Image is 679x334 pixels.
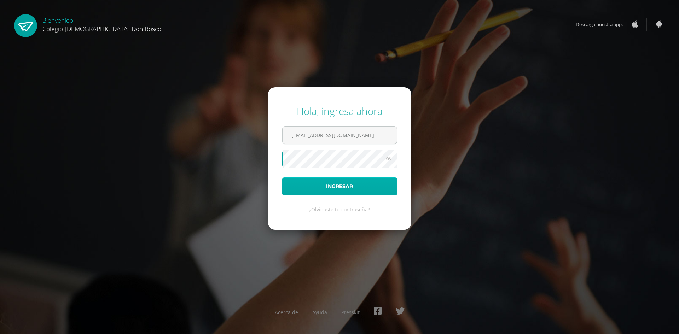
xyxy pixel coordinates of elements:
[576,18,630,31] span: Descarga nuestra app:
[282,104,397,118] div: Hola, ingresa ahora
[283,127,397,144] input: Correo electrónico o usuario
[275,309,298,316] a: Acerca de
[312,309,327,316] a: Ayuda
[42,24,161,33] span: Colegio [DEMOGRAPHIC_DATA] Don Bosco
[309,206,370,213] a: ¿Olvidaste tu contraseña?
[282,177,397,195] button: Ingresar
[341,309,360,316] a: Presskit
[42,14,161,33] div: Bienvenido,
